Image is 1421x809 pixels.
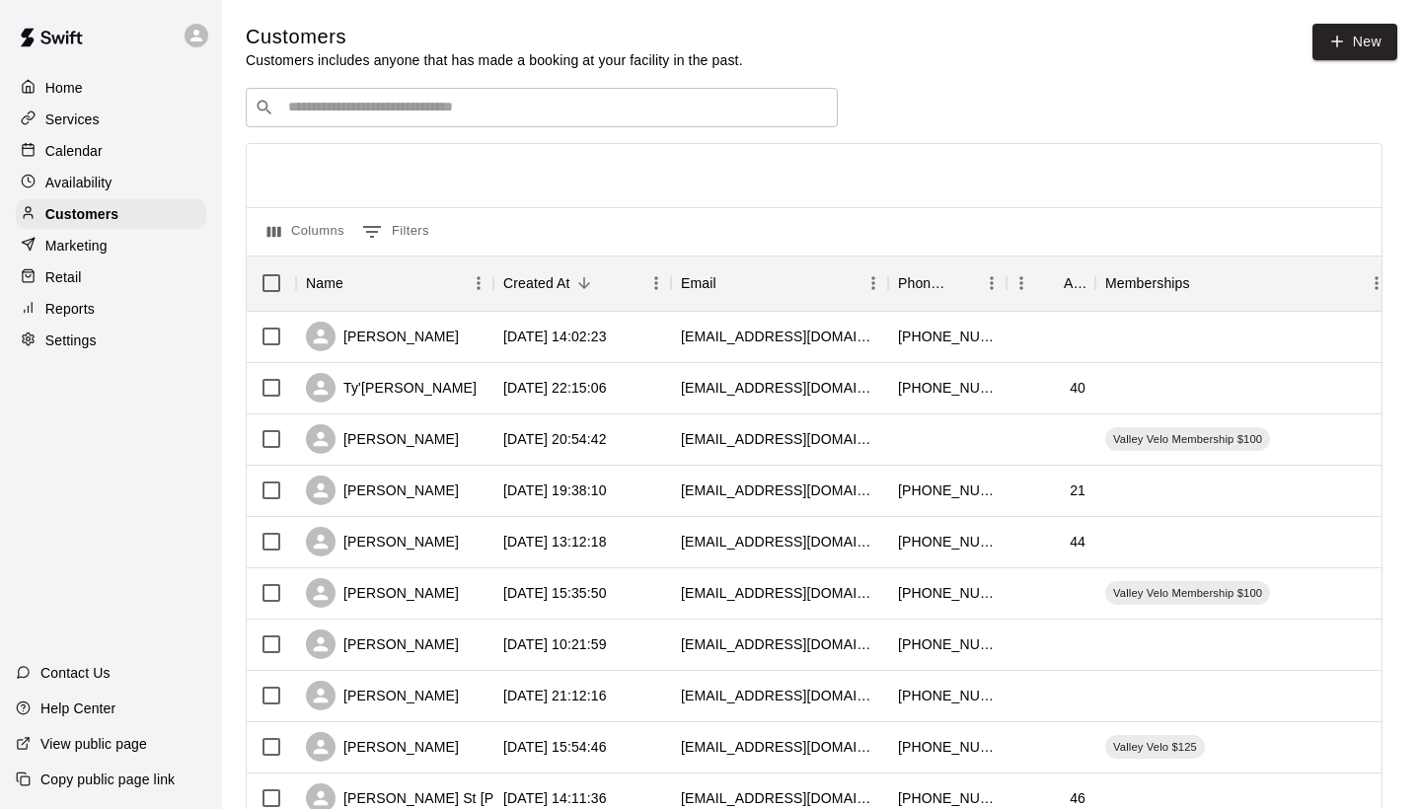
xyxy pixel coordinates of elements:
[1095,256,1391,311] div: Memberships
[503,788,607,808] div: 2025-08-17 14:11:36
[681,737,878,757] div: maddoxjoson05@gmail.com
[1070,480,1085,500] div: 21
[681,256,716,311] div: Email
[898,583,997,603] div: +13104052121
[357,216,434,248] button: Show filters
[262,216,349,248] button: Select columns
[888,256,1007,311] div: Phone Number
[898,256,949,311] div: Phone Number
[681,429,878,449] div: mjfriedman08@gmail.com
[1105,256,1190,311] div: Memberships
[716,269,744,297] button: Sort
[343,269,371,297] button: Sort
[977,268,1007,298] button: Menu
[1105,431,1270,447] span: Valley Velo Membership $100
[681,327,878,346] div: svasquez11476@gmail.com
[1064,256,1085,311] div: Age
[503,480,607,500] div: 2025-08-20 19:38:10
[16,326,206,355] a: Settings
[671,256,888,311] div: Email
[898,480,997,500] div: +17475889519
[681,634,878,654] div: anegahban@gmail.com
[45,331,97,350] p: Settings
[503,327,607,346] div: 2025-08-21 14:02:23
[503,256,570,311] div: Created At
[898,327,997,346] div: +18182175131
[45,204,118,224] p: Customers
[45,236,108,256] p: Marketing
[246,24,743,50] h5: Customers
[503,532,607,552] div: 2025-08-20 13:12:18
[1070,532,1085,552] div: 44
[16,136,206,166] a: Calendar
[898,737,997,757] div: +18312758333
[1105,581,1270,605] div: Valley Velo Membership $100
[1036,269,1064,297] button: Sort
[306,424,459,454] div: [PERSON_NAME]
[40,770,175,789] p: Copy public page link
[1312,24,1397,60] a: New
[464,268,493,298] button: Menu
[45,299,95,319] p: Reports
[306,476,459,505] div: [PERSON_NAME]
[1105,427,1270,451] div: Valley Velo Membership $100
[16,262,206,292] div: Retail
[306,732,459,762] div: [PERSON_NAME]
[681,788,878,808] div: yourbluejumper@gmail.com
[681,686,878,705] div: jkpusl@mac.com
[681,480,878,500] div: oscarroman003@gmail.com
[1007,268,1036,298] button: Menu
[45,110,100,129] p: Services
[1070,378,1085,398] div: 40
[40,699,115,718] p: Help Center
[16,231,206,260] div: Marketing
[1190,269,1218,297] button: Sort
[246,88,838,127] div: Search customers by name or email
[641,268,671,298] button: Menu
[503,686,607,705] div: 2025-08-18 21:12:16
[1105,739,1205,755] span: Valley Velo $125
[16,294,206,324] a: Reports
[246,50,743,70] p: Customers includes anyone that has made a booking at your facility in the past.
[681,583,878,603] div: ryhig17@gmail.com
[1070,788,1085,808] div: 46
[681,532,878,552] div: alannabryant@gmail.com
[40,663,111,683] p: Contact Us
[16,73,206,103] a: Home
[493,256,671,311] div: Created At
[898,686,997,705] div: +18185179730
[1105,585,1270,601] span: Valley Velo Membership $100
[503,378,607,398] div: 2025-08-20 22:15:06
[306,578,459,608] div: [PERSON_NAME]
[898,378,997,398] div: +13174743488
[898,532,997,552] div: +17623944622
[503,634,607,654] div: 2025-08-19 10:21:59
[16,168,206,197] a: Availability
[306,322,459,351] div: [PERSON_NAME]
[45,78,83,98] p: Home
[1362,268,1391,298] button: Menu
[949,269,977,297] button: Sort
[45,141,103,161] p: Calendar
[503,583,607,603] div: 2025-08-19 15:35:50
[296,256,493,311] div: Name
[1007,256,1095,311] div: Age
[503,737,607,757] div: 2025-08-17 15:54:46
[45,267,82,287] p: Retail
[859,268,888,298] button: Menu
[16,199,206,229] a: Customers
[16,105,206,134] a: Services
[1105,735,1205,759] div: Valley Velo $125
[898,788,997,808] div: +13108802593
[306,681,459,710] div: [PERSON_NAME]
[306,256,343,311] div: Name
[570,269,598,297] button: Sort
[306,373,477,403] div: Ty'[PERSON_NAME]
[681,378,878,398] div: tywaunburks@gmail.com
